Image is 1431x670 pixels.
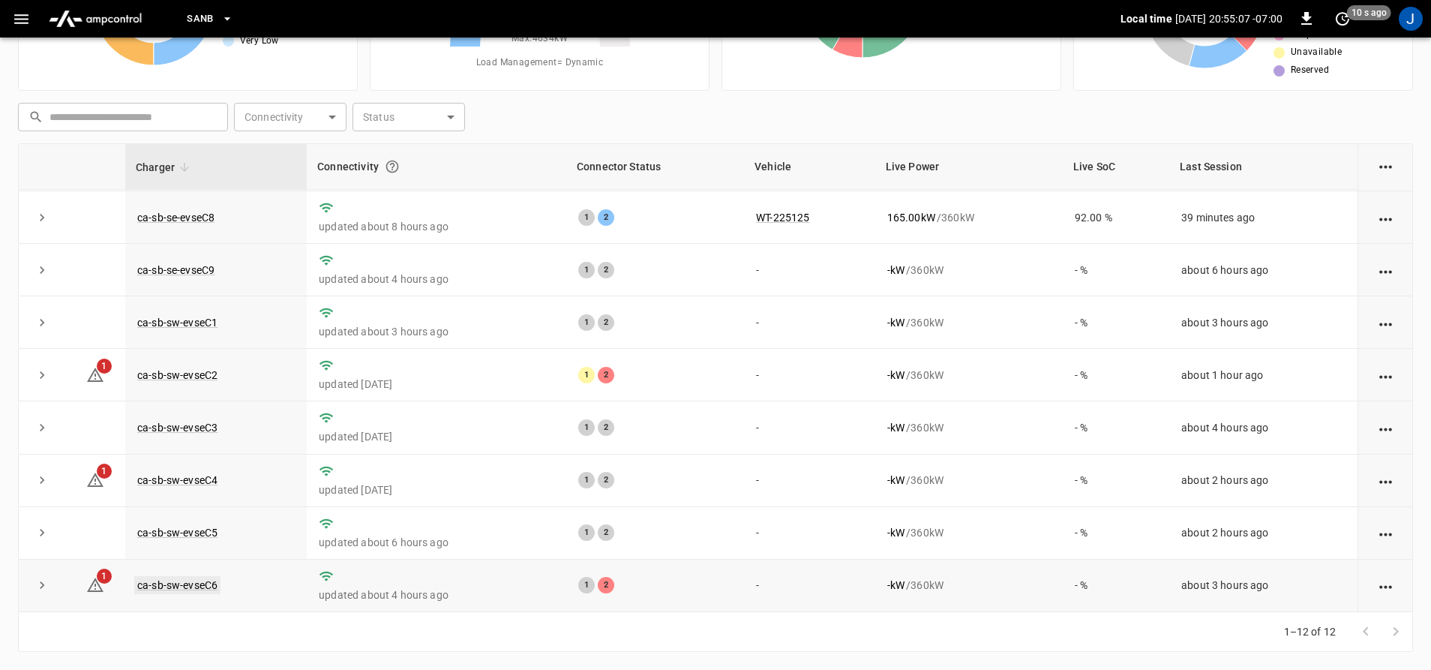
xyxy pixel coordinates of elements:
div: action cell options [1376,578,1395,593]
p: updated about 4 hours ago [319,587,554,602]
span: 1 [97,359,112,374]
div: / 360 kW [887,368,1051,383]
button: expand row [31,364,53,386]
th: Vehicle [744,144,875,190]
span: Charger [136,158,194,176]
td: - % [1063,349,1169,401]
td: about 3 hours ago [1169,560,1357,612]
td: - [744,455,875,507]
td: 39 minutes ago [1169,191,1357,244]
button: expand row [31,206,53,229]
a: ca-sb-se-evseC8 [137,212,214,224]
td: - % [1063,296,1169,349]
button: set refresh interval [1330,7,1354,31]
td: about 2 hours ago [1169,507,1357,560]
td: about 4 hours ago [1169,401,1357,454]
div: action cell options [1376,210,1395,225]
div: action cell options [1376,473,1395,488]
a: ca-sb-se-evseC9 [137,264,214,276]
div: 2 [598,367,614,383]
td: - [744,296,875,349]
p: updated [DATE] [319,429,554,444]
div: 1 [578,367,595,383]
div: 1 [578,472,595,488]
p: 1–12 of 12 [1284,624,1336,639]
th: Connector Status [566,144,744,190]
p: - kW [887,420,904,435]
button: expand row [31,574,53,596]
td: - [744,401,875,454]
div: 2 [598,209,614,226]
div: action cell options [1376,420,1395,435]
div: action cell options [1376,368,1395,383]
div: / 360 kW [887,525,1051,540]
div: 2 [598,314,614,331]
span: 1 [97,569,112,584]
p: - kW [887,525,904,540]
button: expand row [31,416,53,439]
td: - % [1063,401,1169,454]
td: - % [1063,455,1169,507]
td: - [744,349,875,401]
td: about 6 hours ago [1169,244,1357,296]
div: 1 [578,524,595,541]
td: - % [1063,560,1169,612]
div: / 360 kW [887,420,1051,435]
div: / 360 kW [887,473,1051,488]
img: ampcontrol.io logo [43,5,148,33]
p: updated [DATE] [319,482,554,497]
div: 2 [598,524,614,541]
a: ca-sb-sw-evseC4 [137,474,217,486]
td: - [744,560,875,612]
div: action cell options [1376,525,1395,540]
button: expand row [31,259,53,281]
button: expand row [31,469,53,491]
span: 1 [97,464,112,479]
span: SanB [187,11,214,28]
td: - % [1063,244,1169,296]
th: Last Session [1169,144,1357,190]
a: ca-sb-sw-evseC3 [137,422,217,434]
td: about 1 hour ago [1169,349,1357,401]
div: action cell options [1376,315,1395,330]
button: Connection between the charger and our software. [379,153,406,180]
a: ca-sb-sw-evseC1 [137,317,217,329]
p: - kW [887,578,904,593]
div: / 360 kW [887,263,1051,278]
p: updated [DATE] [319,377,554,392]
button: expand row [31,311,53,334]
div: 1 [578,577,595,593]
a: ca-sb-sw-evseC6 [134,576,220,594]
a: 1 [86,578,104,590]
a: ca-sb-sw-evseC5 [137,527,217,539]
div: / 360 kW [887,578,1051,593]
p: updated about 3 hours ago [319,324,554,339]
div: Connectivity [317,153,556,180]
td: 92.00 % [1063,191,1169,244]
p: updated about 8 hours ago [319,219,554,234]
div: 2 [598,262,614,278]
p: 165.00 kW [887,210,935,225]
div: 1 [578,209,595,226]
div: / 360 kW [887,210,1051,225]
span: Unavailable [1291,45,1342,60]
span: Very Low [240,34,279,49]
div: profile-icon [1399,7,1423,31]
p: updated about 4 hours ago [319,272,554,287]
a: 1 [86,473,104,485]
div: action cell options [1376,158,1395,173]
a: WT-225125 [756,212,809,224]
button: SanB [181,5,239,34]
a: 1 [86,368,104,380]
div: 1 [578,314,595,331]
td: about 2 hours ago [1169,455,1357,507]
td: - [744,244,875,296]
div: action cell options [1376,263,1395,278]
td: - % [1063,507,1169,560]
div: / 360 kW [887,315,1051,330]
div: 2 [598,419,614,436]
p: - kW [887,315,904,330]
div: 2 [598,472,614,488]
p: - kW [887,473,904,488]
p: - kW [887,263,904,278]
